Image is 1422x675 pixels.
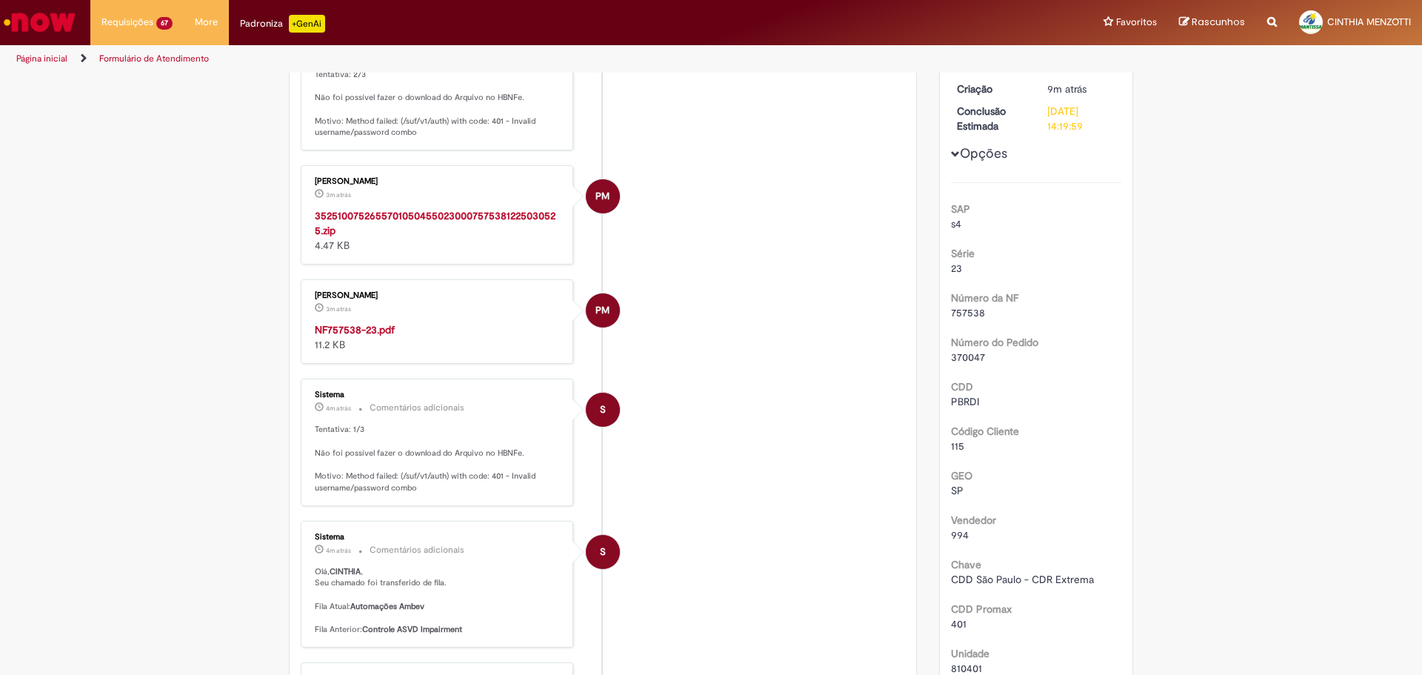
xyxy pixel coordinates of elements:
b: Código Cliente [951,425,1019,438]
span: 401 [951,617,967,631]
a: Formulário de Atendimento [99,53,209,64]
span: Rascunhos [1192,15,1245,29]
time: 01/10/2025 11:26:00 [326,190,351,199]
span: 67 [156,17,173,30]
span: Requisições [101,15,153,30]
div: [PERSON_NAME] [315,177,561,186]
span: 810401 [951,662,982,675]
span: 3m atrás [326,190,351,199]
span: S [600,534,606,570]
div: System [586,535,620,569]
div: [DATE] 14:19:59 [1047,104,1116,133]
b: CDD Promax [951,602,1012,616]
span: 4m atrás [326,404,351,413]
div: 01/10/2025 11:19:56 [1047,82,1116,96]
div: System [586,393,620,427]
div: Padroniza [240,15,325,33]
span: More [195,15,218,30]
b: CINTHIA [330,566,361,577]
p: Olá, , Seu chamado foi transferido de fila. Fila Atual: Fila Anterior: [315,566,561,636]
div: Sistema [315,390,561,399]
a: Página inicial [16,53,67,64]
span: s4 [951,217,961,230]
div: 4.47 KB [315,208,561,253]
dt: Criação [946,82,1037,96]
b: Número do Pedido [951,336,1038,349]
span: 3m atrás [326,305,351,313]
span: PBRDI [951,395,979,408]
time: 01/10/2025 11:25:03 [326,546,351,555]
p: Tentativa: 1/3 Não foi possível fazer o download do Arquivo no HBNFe. Motivo: Method failed: (/su... [315,424,561,493]
p: +GenAi [289,15,325,33]
small: Comentários adicionais [370,544,464,556]
ul: Trilhas de página [11,45,937,73]
time: 01/10/2025 11:19:56 [1047,82,1086,96]
div: Paola Machado [586,293,620,327]
a: Rascunhos [1179,16,1245,30]
a: 35251007526557010504550230007575381225030525.zip [315,209,555,237]
span: Favoritos [1116,15,1157,30]
dt: Conclusão Estimada [946,104,1037,133]
p: Tentativa: 2/3 Não foi possível fazer o download do Arquivo no HBNFe. Motivo: Method failed: (/su... [315,69,561,139]
span: 115 [951,439,964,453]
b: Unidade [951,647,989,660]
span: S [600,392,606,428]
div: [PERSON_NAME] [315,291,561,300]
small: Comentários adicionais [370,402,464,414]
span: SP [951,484,964,497]
time: 01/10/2025 11:26:00 [326,305,351,313]
span: 757538 [951,306,985,319]
b: SAP [951,202,970,216]
span: 994 [951,528,969,542]
div: Sistema [315,533,561,542]
b: Automações Ambev [350,601,424,612]
b: Chave [951,558,981,571]
img: ServiceNow [1,7,78,37]
span: PM [595,293,610,328]
b: Série [951,247,975,260]
span: CINTHIA MENZOTTI [1327,16,1411,28]
span: 23 [951,262,962,275]
span: 4m atrás [326,546,351,555]
span: 370047 [951,350,985,364]
b: Vendedor [951,513,996,527]
div: Paola Machado [586,179,620,213]
b: Número da NF [951,291,1018,305]
span: PM [595,179,610,214]
b: Controle ASVD Impairment [362,624,462,635]
div: 11.2 KB [315,322,561,352]
span: 9m atrás [1047,82,1086,96]
b: CDD [951,380,973,393]
span: CDD São Paulo - CDR Extrema [951,573,1094,586]
b: GEO [951,469,972,482]
a: NF757538-23.pdf [315,323,395,336]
